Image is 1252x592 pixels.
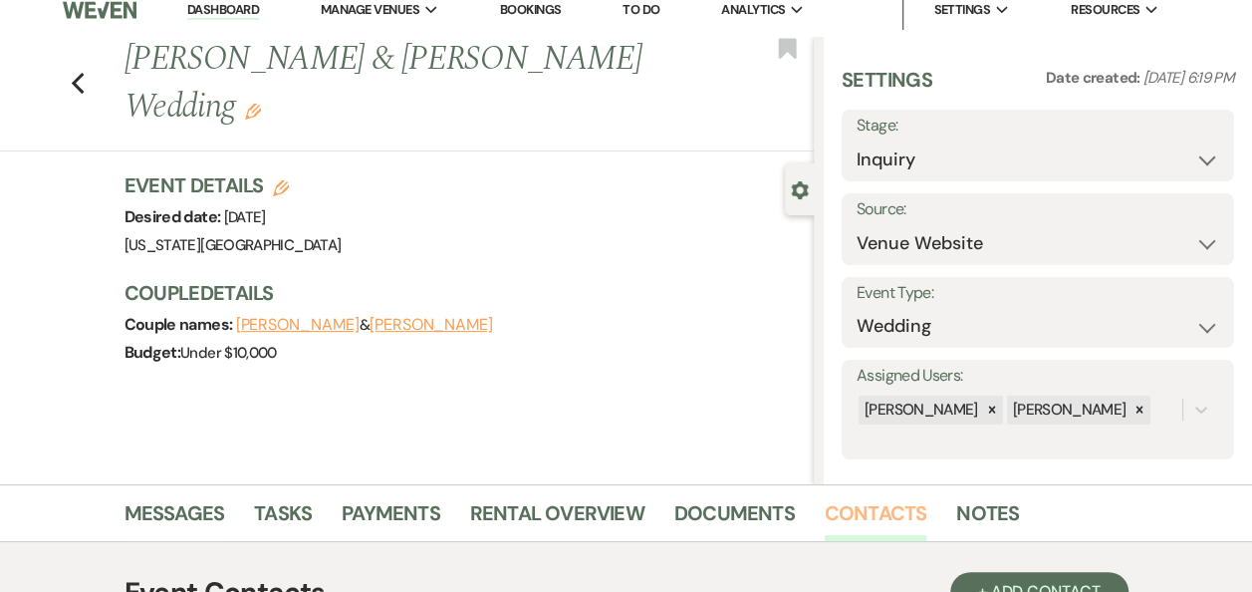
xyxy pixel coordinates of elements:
h1: [PERSON_NAME] & [PERSON_NAME] Wedding [125,36,668,131]
a: Payments [342,497,440,541]
label: Stage: [857,112,1219,141]
div: [PERSON_NAME] [1007,396,1129,425]
span: Budget: [125,342,181,363]
a: Contacts [825,497,927,541]
a: Messages [125,497,225,541]
span: Under $10,000 [180,343,277,363]
label: Source: [857,195,1219,224]
label: Event Type: [857,279,1219,308]
span: [DATE] 6:19 PM [1143,68,1234,88]
h3: Settings [842,66,932,110]
button: [PERSON_NAME] [236,317,360,333]
a: Dashboard [187,1,259,20]
span: Date created: [1046,68,1143,88]
h3: Event Details [125,171,342,199]
a: Bookings [500,1,562,18]
label: Assigned Users: [857,362,1219,391]
a: Rental Overview [470,497,644,541]
a: To Do [623,1,659,18]
div: [PERSON_NAME] [859,396,981,425]
span: Desired date: [125,206,224,227]
button: [PERSON_NAME] [370,317,493,333]
span: Couple names: [125,314,236,335]
button: Close lead details [791,179,809,198]
button: Edit [245,102,261,120]
span: [US_STATE][GEOGRAPHIC_DATA] [125,235,342,255]
a: Documents [674,497,795,541]
a: Notes [956,497,1019,541]
h3: Couple Details [125,279,795,307]
span: [DATE] [224,207,266,227]
span: & [236,315,493,335]
a: Tasks [254,497,312,541]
